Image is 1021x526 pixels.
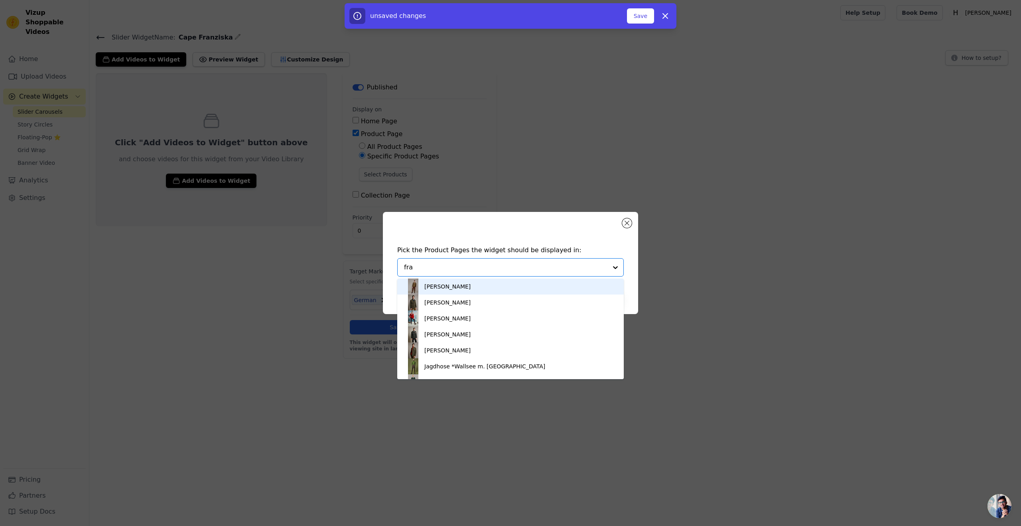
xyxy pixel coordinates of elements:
[405,358,421,374] img: product thumbnail
[405,295,421,310] img: product thumbnail
[424,362,545,370] div: Jagdhose *Wallsee m. [GEOGRAPHIC_DATA]
[424,314,471,322] div: [PERSON_NAME]
[627,8,654,24] button: Save
[405,374,421,390] img: product thumbnail
[424,346,471,354] div: [PERSON_NAME]
[424,283,471,291] div: [PERSON_NAME]
[405,279,421,295] img: product thumbnail
[397,245,624,255] h4: Pick the Product Pages the widget should be displayed in:
[370,12,426,20] span: unsaved changes
[405,326,421,342] img: product thumbnail
[405,310,421,326] img: product thumbnail
[404,263,607,272] input: Search by product title or paste product URL
[405,342,421,358] img: product thumbnail
[424,330,471,338] div: [PERSON_NAME]
[622,218,632,228] button: Close modal
[424,299,471,307] div: [PERSON_NAME]
[424,378,471,386] div: [PERSON_NAME]
[987,494,1011,518] div: Open chat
